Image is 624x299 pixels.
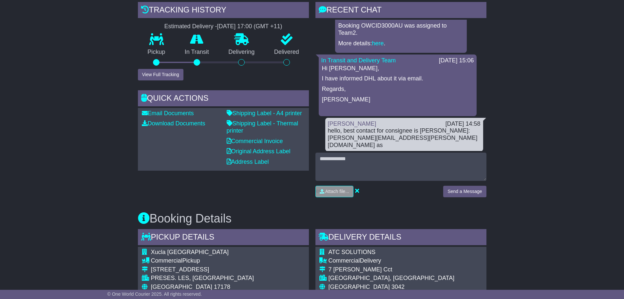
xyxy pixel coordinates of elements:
[322,86,473,93] p: Regards,
[322,96,473,103] p: [PERSON_NAME]
[445,120,481,128] div: [DATE] 14:58
[264,49,309,56] p: Delivered
[151,257,305,265] div: Pickup
[138,212,486,225] h3: Booking Details
[151,284,212,290] span: [GEOGRAPHIC_DATA]
[138,229,309,247] div: Pickup Details
[391,284,405,290] span: 3042
[329,275,477,282] div: [GEOGRAPHIC_DATA], [GEOGRAPHIC_DATA]
[328,120,376,127] a: [PERSON_NAME]
[151,266,305,273] div: [STREET_ADDRESS]
[142,110,194,117] a: Email Documents
[322,65,473,72] p: Hi [PERSON_NAME],
[227,148,291,155] a: Original Address Label
[329,284,390,290] span: [GEOGRAPHIC_DATA]
[138,23,309,30] div: Estimated Delivery -
[443,186,486,197] button: Send a Message
[138,2,309,20] div: Tracking history
[175,49,219,56] p: In Transit
[338,22,463,36] p: Booking OWCID3000AU was assigned to Team2.
[439,57,474,64] div: [DATE] 15:06
[315,229,486,247] div: Delivery Details
[329,249,376,255] span: ATC SOLUTIONS
[138,90,309,108] div: Quick Actions
[321,57,396,64] a: In Transit and Delivery Team
[338,40,463,47] p: More details: .
[227,120,298,134] a: Shipping Label - Thermal printer
[329,257,360,264] span: Commercial
[322,75,473,82] p: I have informed DHL about it via email.
[219,49,265,56] p: Delivering
[138,49,175,56] p: Pickup
[151,275,305,282] div: PRESES. LES, [GEOGRAPHIC_DATA]
[217,23,282,30] div: [DATE] 17:00 (GMT +11)
[328,127,481,149] div: hello, best contact for consignee is [PERSON_NAME]: [PERSON_NAME][EMAIL_ADDRESS][PERSON_NAME][DOM...
[151,257,182,264] span: Commercial
[138,69,183,80] button: View Full Tracking
[227,138,283,144] a: Commercial Invoice
[214,284,230,290] span: 17178
[372,40,384,47] a: here
[142,120,205,127] a: Download Documents
[329,266,477,273] div: 7 [PERSON_NAME] Cct
[315,2,486,20] div: RECENT CHAT
[329,257,477,265] div: Delivery
[107,291,202,297] span: © One World Courier 2025. All rights reserved.
[227,159,269,165] a: Address Label
[151,249,229,255] span: Xucla [GEOGRAPHIC_DATA]
[227,110,302,117] a: Shipping Label - A4 printer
